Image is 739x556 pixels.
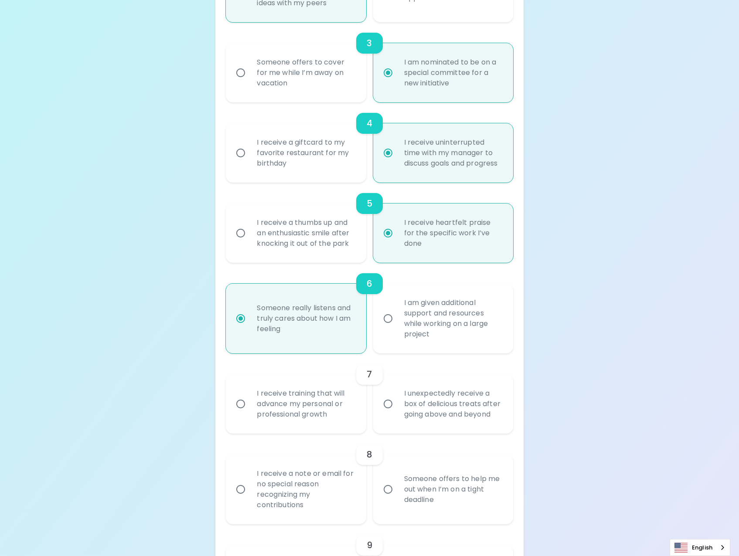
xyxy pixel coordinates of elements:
div: choice-group-check [226,434,513,524]
a: English [670,539,730,556]
div: I unexpectedly receive a box of delicious treats after going above and beyond [397,378,508,430]
div: I receive a note or email for no special reason recognizing my contributions [250,458,361,521]
h6: 7 [367,367,372,381]
h6: 8 [367,448,372,461]
div: Someone offers to cover for me while I’m away on vacation [250,47,361,99]
h6: 3 [367,36,372,50]
h6: 6 [367,277,372,291]
div: I receive training that will advance my personal or professional growth [250,378,361,430]
div: I receive heartfelt praise for the specific work I’ve done [397,207,508,259]
div: choice-group-check [226,22,513,102]
div: I receive a giftcard to my favorite restaurant for my birthday [250,127,361,179]
aside: Language selected: English [670,539,730,556]
div: choice-group-check [226,353,513,434]
div: choice-group-check [226,183,513,263]
h6: 5 [367,197,372,210]
div: I receive uninterrupted time with my manager to discuss goals and progress [397,127,508,179]
div: I receive a thumbs up and an enthusiastic smile after knocking it out of the park [250,207,361,259]
h6: 9 [367,538,372,552]
div: Someone offers to help me out when I’m on a tight deadline [397,463,508,515]
div: I am nominated to be on a special committee for a new initiative [397,47,508,99]
div: Language [670,539,730,556]
div: I am given additional support and resources while working on a large project [397,287,508,350]
div: Someone really listens and truly cares about how I am feeling [250,292,361,345]
div: choice-group-check [226,102,513,183]
div: choice-group-check [226,263,513,353]
h6: 4 [367,116,372,130]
